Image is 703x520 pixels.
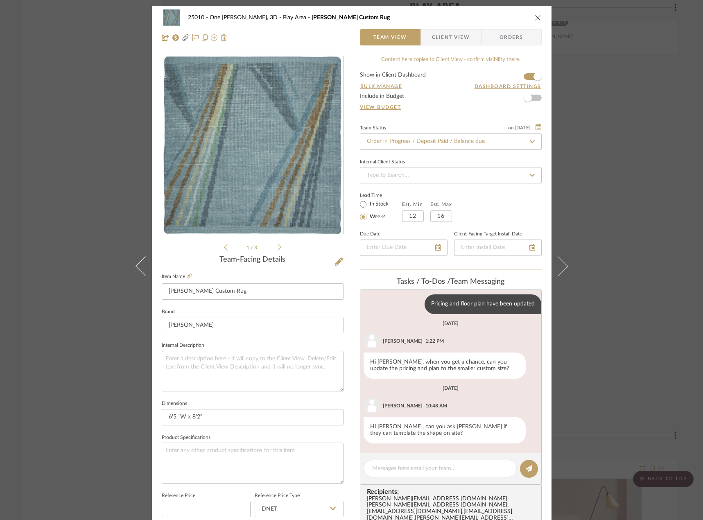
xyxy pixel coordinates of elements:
div: Pricing and floor plan have been updated [425,294,541,314]
button: Bulk Manage [360,83,403,90]
div: [PERSON_NAME] [383,402,423,409]
div: 10:48 AM [425,402,447,409]
label: Due Date [360,232,380,236]
div: [PERSON_NAME] [383,337,423,345]
label: Item Name [162,273,192,280]
span: Client View [432,29,470,45]
span: / [251,245,254,250]
input: Enter Brand [162,317,344,333]
img: 7042ecc8-8d11-45a1-9845-628113501e7b_48x40.jpg [162,9,181,26]
span: on [508,125,514,130]
label: Est. Min [402,201,423,207]
div: Content here copies to Client View - confirm visibility there. [360,56,542,64]
div: 0 [162,57,343,234]
span: Tasks / To-Dos / [397,278,450,285]
div: Hi [PERSON_NAME], can you ask [PERSON_NAME] if they can template the shape on site? [364,417,526,443]
div: 1:22 PM [425,337,444,345]
label: Reference Price Type [255,494,300,498]
input: Type to Search… [360,167,542,183]
mat-radio-group: Select item type [360,199,402,222]
label: Lead Time [360,192,402,199]
span: Recipients: [367,488,538,495]
button: Dashboard Settings [474,83,542,90]
img: user_avatar.png [364,333,380,349]
label: Dimensions [162,402,187,406]
label: Weeks [368,213,386,221]
input: Enter Item Name [162,283,344,300]
span: 3 [254,245,258,250]
input: Enter the dimensions of this item [162,409,344,425]
input: Enter Install Date [454,240,542,256]
div: [DATE] [443,321,459,326]
input: Enter Due Date [360,240,448,256]
input: Type to Search… [360,133,542,150]
div: Internal Client Status [360,160,405,164]
div: team Messaging [360,278,542,287]
img: user_avatar.png [364,398,380,414]
span: 1 [246,245,251,250]
button: close [534,14,542,21]
label: Product Specifications [162,436,210,440]
label: Reference Price [162,494,195,498]
label: Client-Facing Target Install Date [454,232,522,236]
span: Orders [491,29,532,45]
label: Internal Description [162,344,204,348]
div: [DATE] [443,385,459,391]
span: [PERSON_NAME] Custom Rug [312,15,390,20]
div: Team-Facing Details [162,255,344,265]
div: Hi [PERSON_NAME], when you get a chance, can you update the pricing and plan to the smaller custo... [364,353,526,379]
div: Team Status [360,126,386,130]
img: Remove from project [221,34,227,41]
span: 25010 - One [PERSON_NAME], 3D [188,15,283,20]
label: Brand [162,310,175,314]
span: [DATE] [514,125,531,131]
span: Team View [373,29,407,45]
label: In Stock [368,201,389,208]
img: 7042ecc8-8d11-45a1-9845-628113501e7b_436x436.jpg [163,57,341,234]
span: Play Area [283,15,312,20]
label: Est. Max [430,201,452,207]
a: View Budget [360,104,542,111]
